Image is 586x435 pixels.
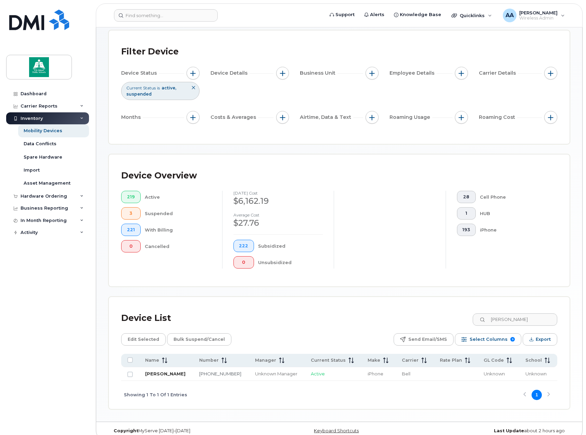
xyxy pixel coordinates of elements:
[127,211,135,216] span: 3
[121,333,166,346] button: Edit Selected
[440,357,462,363] span: Rate Plan
[335,11,355,18] span: Support
[457,191,476,203] button: 28
[211,114,258,121] span: Costs & Averages
[470,334,508,345] span: Select Columns
[523,333,557,346] button: Export
[314,428,359,433] a: Keyboard Shortcuts
[510,337,515,341] span: 9
[402,357,419,363] span: Carrier
[473,313,557,326] input: Search Device List ...
[389,8,446,22] a: Knowledge Base
[233,240,254,252] button: 222
[525,371,547,376] span: Unknown
[127,194,135,200] span: 219
[127,244,135,249] span: 0
[114,428,138,433] strong: Copyright
[408,334,447,345] span: Send Email/SMS
[121,224,141,236] button: 221
[258,256,323,269] div: Unsubsidized
[126,91,152,97] span: suspended
[402,371,410,376] span: Bell
[325,8,359,22] a: Support
[479,70,518,77] span: Carrier Details
[233,195,323,207] div: $6,162.19
[124,390,187,400] span: Showing 1 To 1 Of 1 Entries
[480,191,546,203] div: Cell Phone
[121,240,141,252] button: 0
[498,9,570,22] div: Alyssa Alvarado
[121,191,141,203] button: 219
[390,114,432,121] span: Roaming Usage
[127,227,135,233] span: 221
[300,70,337,77] span: Business Unit
[525,357,542,363] span: School
[494,428,524,433] strong: Last Update
[519,15,558,21] span: Wireless Admin
[239,243,248,249] span: 222
[167,333,231,346] button: Bulk Suspend/Cancel
[255,357,276,363] span: Manager
[162,85,176,90] span: active
[233,217,323,229] div: $27.76
[145,224,211,236] div: With Billing
[480,224,546,236] div: iPhone
[145,240,211,252] div: Cancelled
[121,43,179,61] div: Filter Device
[128,334,159,345] span: Edit Selected
[300,114,353,121] span: Airtime, Data & Text
[121,114,143,121] span: Months
[255,371,299,377] div: Unknown Manager
[239,260,248,265] span: 0
[457,224,476,236] button: 193
[368,371,383,376] span: iPhone
[145,207,211,220] div: Suspended
[211,70,250,77] span: Device Details
[460,13,485,18] span: Quicklinks
[233,191,323,195] h4: [DATE] cost
[157,85,160,91] span: is
[121,207,141,220] button: 3
[311,357,346,363] span: Current Status
[145,357,159,363] span: Name
[233,256,254,269] button: 0
[199,357,219,363] span: Number
[109,428,262,434] div: MyServe [DATE]–[DATE]
[359,8,389,22] a: Alerts
[114,9,218,22] input: Find something...
[390,70,436,77] span: Employee Details
[484,371,505,376] span: Unknown
[368,357,380,363] span: Make
[311,371,325,376] span: Active
[400,11,441,18] span: Knowledge Base
[145,371,186,376] a: [PERSON_NAME]
[480,207,546,220] div: HUB
[121,309,171,327] div: Device List
[536,334,551,345] span: Export
[484,357,504,363] span: GL Code
[121,70,159,77] span: Device Status
[416,428,570,434] div: about 2 hours ago
[532,390,542,400] button: Page 1
[233,213,323,217] h4: Average cost
[199,371,241,376] a: [PHONE_NUMBER]
[479,114,517,121] span: Roaming Cost
[462,194,470,200] span: 28
[506,11,514,20] span: AA
[258,240,323,252] div: Subsidized
[455,333,521,346] button: Select Columns 9
[457,207,476,220] button: 1
[394,333,454,346] button: Send Email/SMS
[462,227,470,233] span: 193
[519,10,558,15] span: [PERSON_NAME]
[370,11,384,18] span: Alerts
[126,85,156,91] span: Current Status
[447,9,497,22] div: Quicklinks
[174,334,225,345] span: Bulk Suspend/Cancel
[462,211,470,216] span: 1
[121,167,197,185] div: Device Overview
[145,191,211,203] div: Active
